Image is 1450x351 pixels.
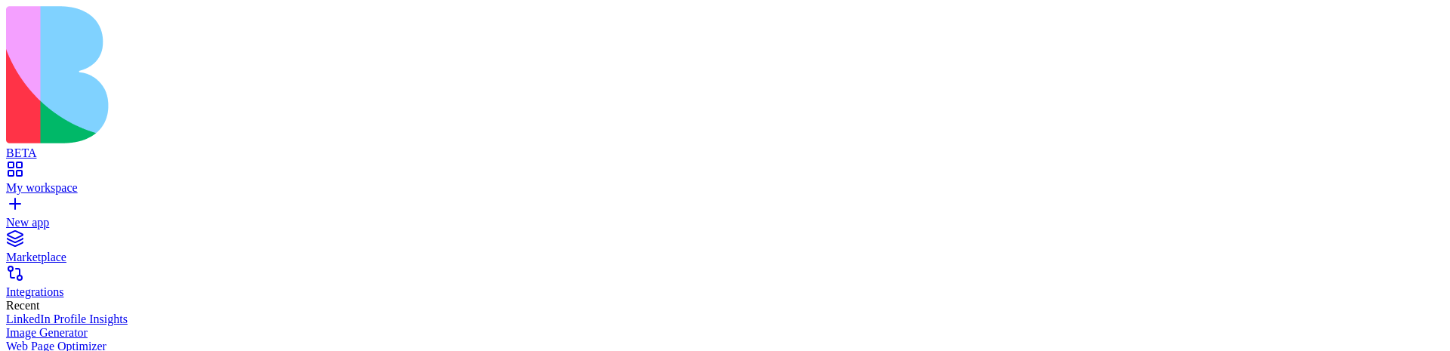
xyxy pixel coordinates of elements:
[6,216,1444,229] div: New app
[6,181,1444,195] div: My workspace
[6,133,1444,160] a: BETA
[6,285,1444,299] div: Integrations
[6,313,1444,326] a: LinkedIn Profile Insights
[6,299,39,312] span: Recent
[6,202,1444,229] a: New app
[6,272,1444,299] a: Integrations
[6,251,1444,264] div: Marketplace
[6,237,1444,264] a: Marketplace
[6,6,613,143] img: logo
[6,168,1444,195] a: My workspace
[6,326,1444,340] a: Image Generator
[6,146,1444,160] div: BETA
